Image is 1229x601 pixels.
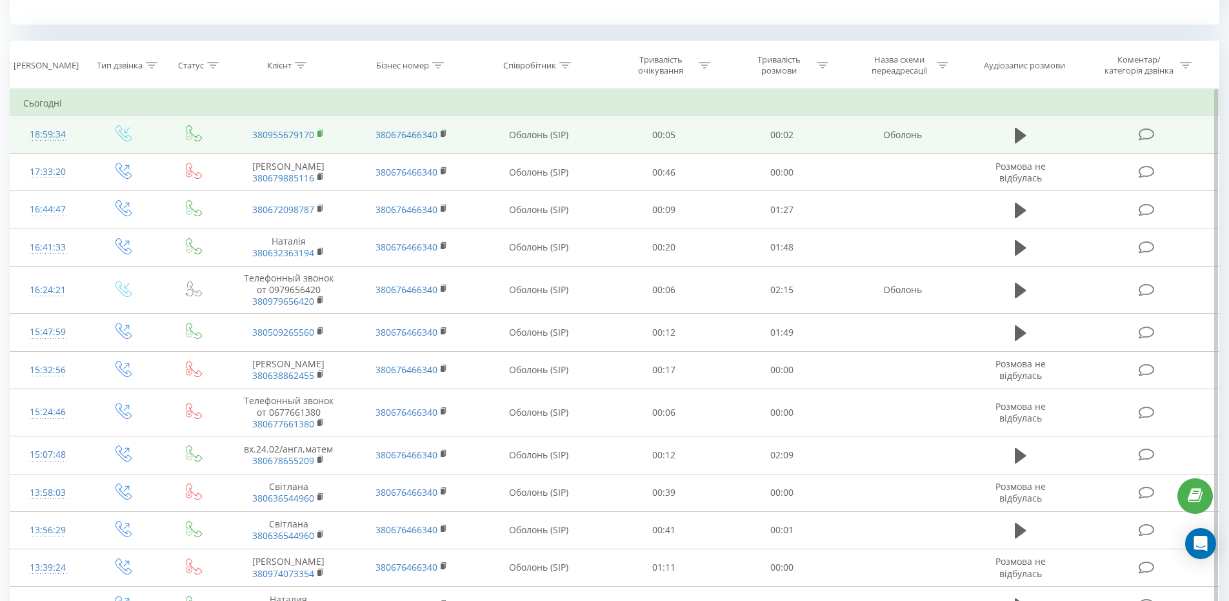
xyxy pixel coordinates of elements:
td: 00:12 [605,314,723,351]
td: 01:49 [723,314,841,351]
div: Тип дзвінка [97,60,143,71]
div: 13:39:24 [23,555,73,580]
td: 00:01 [723,511,841,549]
a: 380955679170 [252,128,314,141]
td: Телефонный звонок от 0677661380 [227,389,350,436]
div: 13:56:29 [23,518,73,543]
td: 00:00 [723,549,841,586]
td: Світлана [227,474,350,511]
td: 00:00 [723,351,841,389]
td: Оболонь (SIP) [473,266,605,314]
td: Оболонь (SIP) [473,511,605,549]
td: 00:06 [605,389,723,436]
a: 380676466340 [375,326,437,338]
span: Розмова не відбулась [995,555,1046,579]
span: Розмова не відбулась [995,400,1046,424]
div: 13:58:03 [23,480,73,505]
div: Тривалість розмови [744,54,814,76]
td: Оболонь (SIP) [473,351,605,389]
div: 16:41:33 [23,235,73,260]
td: Оболонь (SIP) [473,116,605,154]
td: Оболонь (SIP) [473,154,605,191]
div: [PERSON_NAME] [14,60,79,71]
a: 380678655209 [252,454,314,467]
a: 380638862455 [252,369,314,382]
td: 00:12 [605,436,723,474]
span: Розмова не відбулась [995,480,1046,504]
td: 00:46 [605,154,723,191]
td: 00:17 [605,351,723,389]
a: 380676466340 [375,486,437,498]
div: 15:32:56 [23,358,73,383]
span: Розмова не відбулась [995,358,1046,382]
a: 380676466340 [375,524,437,536]
div: Коментар/категорія дзвінка [1101,54,1177,76]
td: 00:09 [605,191,723,229]
div: Співробітник [503,60,556,71]
td: 00:06 [605,266,723,314]
td: 00:39 [605,474,723,511]
td: 00:02 [723,116,841,154]
div: Бізнес номер [376,60,429,71]
td: Оболонь [841,116,963,154]
td: 01:27 [723,191,841,229]
td: 02:09 [723,436,841,474]
div: Тривалість очікування [626,54,695,76]
td: Оболонь (SIP) [473,474,605,511]
div: Клієнт [267,60,292,71]
a: 380676466340 [375,449,437,461]
div: 17:33:20 [23,159,73,185]
td: Оболонь (SIP) [473,389,605,436]
a: 380676466340 [375,561,437,573]
td: 00:41 [605,511,723,549]
a: 380632363194 [252,247,314,259]
td: Оболонь (SIP) [473,549,605,586]
a: 380676466340 [375,166,437,178]
div: Статус [178,60,204,71]
td: Оболонь [841,266,963,314]
td: 01:48 [723,229,841,266]
a: 380676466340 [375,363,437,376]
div: 18:59:34 [23,122,73,147]
td: Сьогодні [10,90,1219,116]
a: 380676466340 [375,283,437,296]
td: [PERSON_NAME] [227,549,350,586]
div: 15:24:46 [23,400,73,425]
td: Світлана [227,511,350,549]
td: 00:20 [605,229,723,266]
a: 380636544960 [252,492,314,504]
a: 380974073354 [252,567,314,580]
td: [PERSON_NAME] [227,351,350,389]
td: Оболонь (SIP) [473,229,605,266]
td: 00:00 [723,389,841,436]
td: Телефонный звонок от 0979656420 [227,266,350,314]
td: вх.24.02/англ,матем [227,436,350,474]
a: 380677661380 [252,418,314,430]
span: Розмова не відбулась [995,160,1046,184]
a: 380636544960 [252,529,314,542]
td: [PERSON_NAME] [227,154,350,191]
td: 00:00 [723,474,841,511]
a: 380676466340 [375,406,437,418]
td: 02:15 [723,266,841,314]
a: 380676466340 [375,203,437,216]
div: 16:24:21 [23,278,73,303]
div: Open Intercom Messenger [1185,528,1216,559]
td: Оболонь (SIP) [473,436,605,474]
div: Аудіозапис розмови [984,60,1065,71]
a: 380509265560 [252,326,314,338]
td: Оболонь (SIP) [473,191,605,229]
div: 15:47:59 [23,320,73,345]
a: 380679885116 [252,172,314,184]
a: 380979656420 [252,295,314,307]
td: 01:11 [605,549,723,586]
a: 380676466340 [375,241,437,253]
td: Оболонь (SIP) [473,314,605,351]
div: 16:44:47 [23,197,73,222]
td: 00:05 [605,116,723,154]
a: 380672098787 [252,203,314,216]
td: Наталія [227,229,350,266]
a: 380676466340 [375,128,437,141]
td: 00:00 [723,154,841,191]
div: Назва схеми переадресації [864,54,934,76]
